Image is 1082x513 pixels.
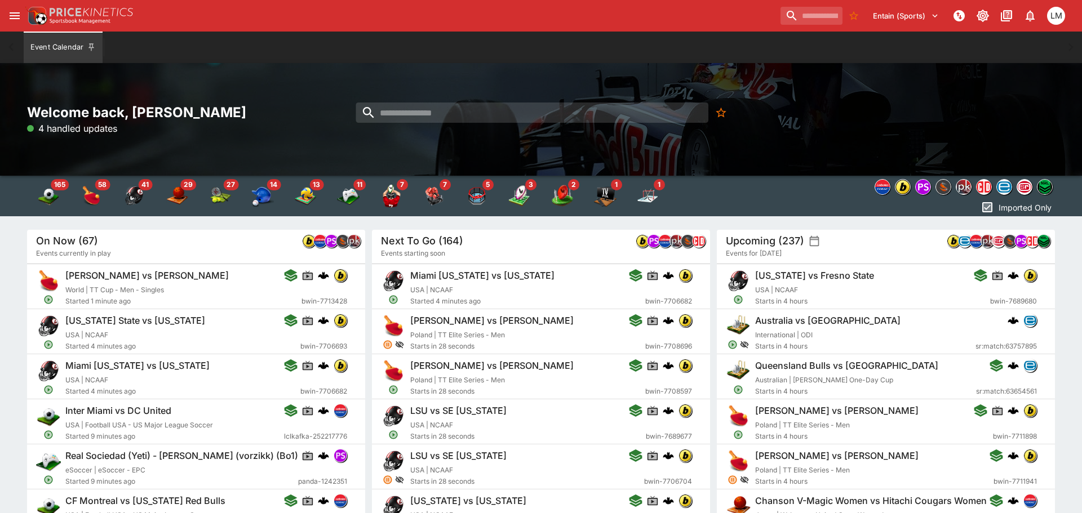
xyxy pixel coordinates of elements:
img: logo-cerberus.svg [318,315,329,326]
div: cerberus [663,450,674,461]
div: championdata [692,234,706,248]
svg: Open [43,430,54,440]
h6: CF Montreal vs [US_STATE] Red Bulls [65,495,225,507]
img: cricket.png [726,314,751,338]
img: table_tennis [80,185,103,207]
img: bwin.png [334,314,347,327]
div: bwin [679,359,692,372]
div: bwin [1023,449,1037,462]
span: Australian | [PERSON_NAME] One-Day Cup [755,376,893,384]
input: search [356,102,708,123]
img: tv_specials [594,185,617,207]
img: pricekinetics.png [981,235,994,247]
span: USA | NCAAF [410,286,453,294]
p: 4 handled updates [27,122,117,135]
div: pricekinetics [669,234,683,248]
h6: [PERSON_NAME] vs [PERSON_NAME] [755,450,919,462]
img: lclkafka.png [334,494,347,507]
img: boxing [423,185,445,207]
button: Documentation [996,6,1017,26]
span: Started 4 minutes ago [410,296,645,307]
span: Starts in 28 seconds [410,386,645,397]
button: Luigi Mollo [1044,3,1068,28]
p: Imported Only [999,202,1052,213]
button: NOT Connected to PK [949,6,969,26]
div: sportingsolutions [1003,234,1017,248]
img: logo-cerberus.svg [663,405,674,416]
h6: Miami [US_STATE] vs [US_STATE] [65,360,210,372]
img: logo-cerberus.svg [663,495,674,506]
div: championdata [976,179,992,195]
div: betradar [1023,359,1037,372]
span: USA | NCAAF [755,286,798,294]
span: USA | NCAAF [65,376,108,384]
span: Poland | TT Elite Series - Men [755,421,850,429]
img: bwin.png [679,404,691,417]
img: bwin.png [679,269,691,282]
span: Starts in 4 hours [755,296,990,307]
span: lclkafka-252217776 [284,431,347,442]
div: bwin [302,234,316,248]
img: bwin.png [334,269,347,282]
div: Rugby League [508,185,531,207]
div: nrl [1037,179,1053,195]
img: sportingsolutions.jpeg [336,235,349,247]
div: bwin [1023,269,1037,282]
img: logo-cerberus.svg [663,270,674,281]
img: sportingsolutions.jpeg [936,180,951,194]
div: cerberus [1008,270,1019,281]
span: 7 [440,179,451,190]
img: lclkafka.png [970,235,982,247]
button: settings [809,235,820,247]
img: pricekinetics.png [956,180,971,194]
img: championdata.png [977,180,991,194]
img: lclkafka.png [875,180,890,194]
div: championdata [1026,234,1039,248]
svg: Open [43,340,54,350]
img: american_football.png [381,404,406,429]
img: lclkafka.png [659,235,671,247]
svg: Open [388,430,398,440]
img: pricekinetics.png [670,235,682,247]
img: logo-cerberus.svg [1008,360,1019,371]
img: championdata.png [693,235,705,247]
img: logo-cerberus.svg [663,360,674,371]
div: betradar [958,234,972,248]
svg: Open [733,295,743,305]
span: bwin-7706704 [644,476,692,487]
button: Event Calendar [24,32,103,63]
div: bwin [679,404,692,417]
span: panda-1242351 [298,476,347,487]
span: USA | NCAAF [65,331,108,339]
span: World | TT Cup - Men - Singles [65,286,164,294]
span: bwin-7689677 [646,431,692,442]
div: sportsradar [1017,179,1032,195]
span: 58 [95,179,110,190]
div: bwin [679,494,692,507]
img: pandascore.png [334,449,347,462]
span: Started 4 minutes ago [65,341,300,352]
button: Imported Only [977,198,1055,216]
div: betradar [1023,314,1037,327]
span: Poland | TT Elite Series - Men [755,466,850,474]
div: Tv Specials [594,185,617,207]
button: Notifications [1020,6,1040,26]
img: volleyball [294,185,317,207]
div: bwin [334,269,347,282]
img: tennis [209,185,231,207]
div: pandascore [1014,234,1028,248]
svg: Open [43,385,54,395]
span: Starts in 28 seconds [410,476,644,487]
img: nrl.png [1037,180,1052,194]
span: 5 [482,179,494,190]
img: pandascore.png [1015,235,1027,247]
img: pandascore.png [325,235,338,247]
div: Boxing [423,185,445,207]
div: bwin [1023,404,1037,417]
div: nrl [1037,234,1050,248]
div: cerberus [318,270,329,281]
img: logo-cerberus.svg [318,270,329,281]
h5: On Now (67) [36,234,98,247]
div: cerberus [318,360,329,371]
svg: Open [728,340,738,350]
